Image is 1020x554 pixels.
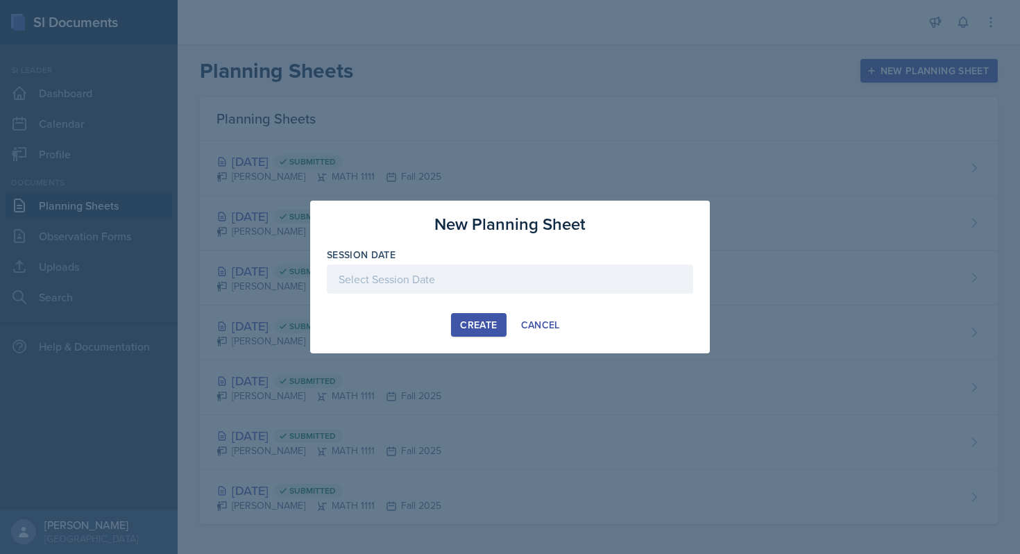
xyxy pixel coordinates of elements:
[327,248,396,262] label: Session Date
[434,212,586,237] h3: New Planning Sheet
[460,319,497,330] div: Create
[451,313,506,337] button: Create
[512,313,569,337] button: Cancel
[521,319,560,330] div: Cancel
